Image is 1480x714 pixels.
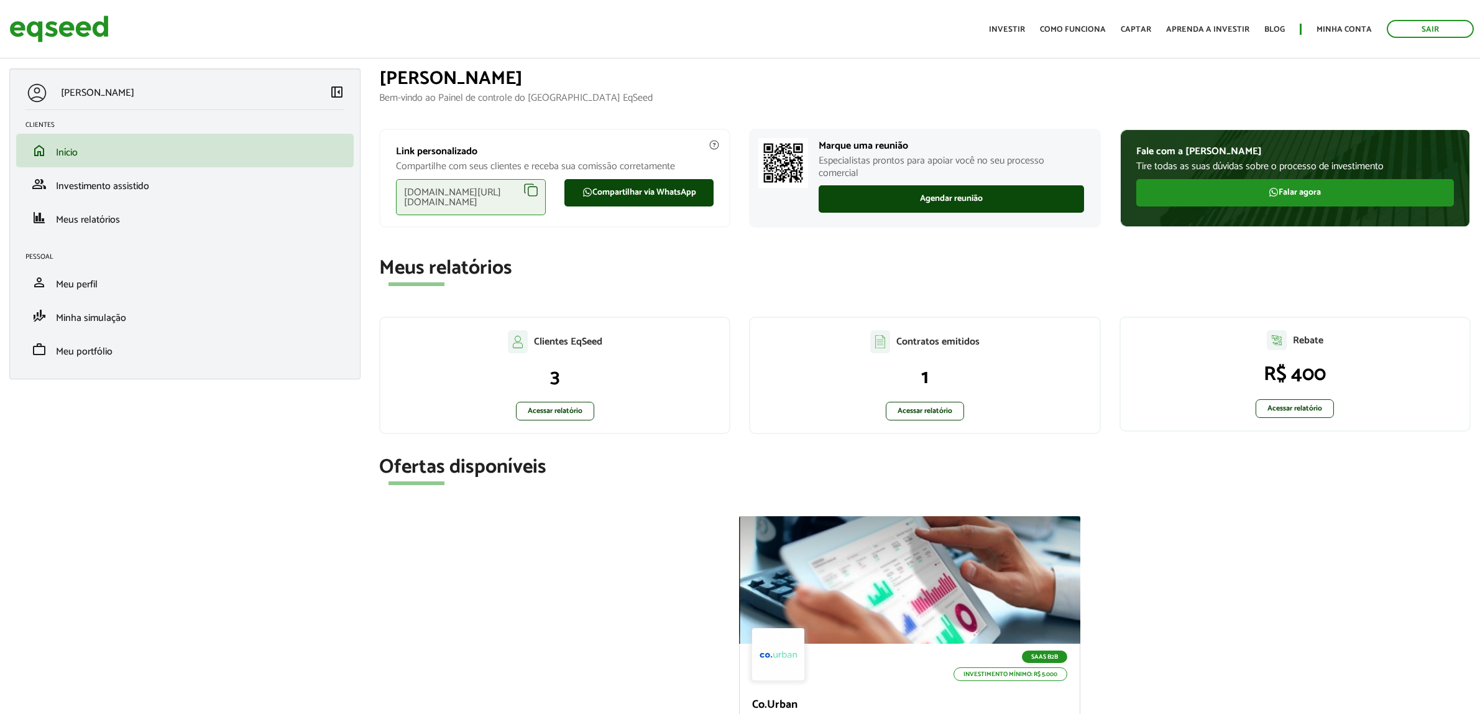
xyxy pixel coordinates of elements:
[1136,146,1454,157] p: Fale com a [PERSON_NAME]
[379,457,1471,478] h2: Ofertas disponíveis
[752,698,1067,712] p: Co.Urban
[16,299,354,333] li: Minha simulação
[16,333,354,366] li: Meu portfólio
[819,185,1083,213] a: Agendar reunião
[56,276,98,293] span: Meu perfil
[396,179,546,215] div: [DOMAIN_NAME][URL][DOMAIN_NAME]
[763,366,1087,389] p: 1
[379,92,1471,104] p: Bem-vindo ao Painel de controle do [GEOGRAPHIC_DATA] EqSeed
[393,366,717,389] p: 3
[32,308,47,323] span: finance_mode
[819,140,1083,152] p: Marque uma reunião
[508,330,528,353] img: agent-clientes.svg
[1267,330,1287,350] img: agent-relatorio.svg
[32,143,47,158] span: home
[582,187,592,197] img: FaWhatsapp.svg
[1387,20,1474,38] a: Sair
[1136,160,1454,172] p: Tire todas as suas dúvidas sobre o processo de investimento
[1269,187,1279,197] img: FaWhatsapp.svg
[61,87,134,99] p: [PERSON_NAME]
[16,266,354,299] li: Meu perfil
[9,12,109,45] img: EqSeed
[396,160,714,172] p: Compartilhe com seus clientes e receba sua comissão corretamente
[32,177,47,192] span: group
[516,402,594,420] a: Acessar relatório
[25,253,354,261] h2: Pessoal
[16,167,354,201] li: Investimento assistido
[1264,25,1285,34] a: Blog
[329,85,344,102] a: Colapsar menu
[379,257,1471,279] h2: Meus relatórios
[56,343,113,360] span: Meu portfólio
[989,25,1025,34] a: Investir
[16,201,354,234] li: Meus relatórios
[32,210,47,225] span: finance
[56,178,149,195] span: Investimento assistido
[32,342,47,357] span: work
[25,121,354,129] h2: Clientes
[1022,651,1067,663] p: SaaS B2B
[32,275,47,290] span: person
[1040,25,1106,34] a: Como funciona
[819,155,1083,178] p: Especialistas prontos para apoiar você no seu processo comercial
[564,179,714,206] a: Compartilhar via WhatsApp
[25,275,344,290] a: personMeu perfil
[534,336,602,348] p: Clientes EqSeed
[329,85,344,100] span: left_panel_close
[870,330,890,353] img: agent-contratos.svg
[25,143,344,158] a: homeInício
[896,336,980,348] p: Contratos emitidos
[1136,179,1454,206] a: Falar agora
[56,144,78,161] span: Início
[25,342,344,357] a: workMeu portfólio
[1317,25,1372,34] a: Minha conta
[1121,25,1151,34] a: Captar
[25,210,344,225] a: financeMeus relatórios
[1166,25,1249,34] a: Aprenda a investir
[56,310,126,327] span: Minha simulação
[379,68,1471,89] h1: [PERSON_NAME]
[709,139,720,151] img: agent-meulink-info2.svg
[1293,335,1323,346] p: Rebate
[1256,399,1334,418] a: Acessar relatório
[1133,363,1457,386] p: R$ 400
[56,211,120,228] span: Meus relatórios
[16,134,354,167] li: Início
[954,667,1067,681] p: Investimento mínimo: R$ 5.000
[25,177,344,192] a: groupInvestimento assistido
[25,308,344,323] a: finance_modeMinha simulação
[758,138,808,188] img: Marcar reunião com consultor
[886,402,964,420] a: Acessar relatório
[396,146,714,157] p: Link personalizado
